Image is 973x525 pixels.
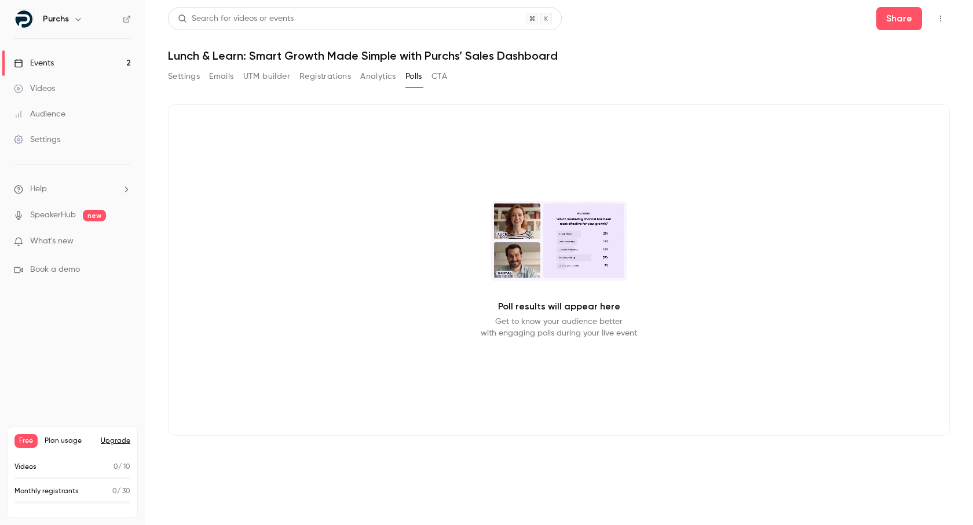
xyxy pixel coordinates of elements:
[45,436,94,446] span: Plan usage
[114,462,130,472] p: / 10
[876,7,922,30] button: Share
[431,67,447,86] button: CTA
[299,67,351,86] button: Registrations
[14,486,79,497] p: Monthly registrants
[30,183,47,195] span: Help
[83,210,106,221] span: new
[243,67,290,86] button: UTM builder
[178,13,294,25] div: Search for videos or events
[14,183,131,195] li: help-dropdown-opener
[112,486,130,497] p: / 30
[14,462,36,472] p: Videos
[14,134,60,145] div: Settings
[43,13,69,25] h6: Purchs
[14,57,54,69] div: Events
[14,83,55,94] div: Videos
[498,300,620,313] p: Poll results will appear here
[168,67,200,86] button: Settings
[481,316,637,339] p: Get to know your audience better with engaging polls during your live event
[14,10,33,28] img: Purchs
[14,108,65,120] div: Audience
[30,264,80,276] span: Book a demo
[209,67,233,86] button: Emails
[112,488,117,495] span: 0
[360,67,396,86] button: Analytics
[117,236,131,247] iframe: Noticeable Trigger
[168,49,950,63] h1: Lunch & Learn: Smart Growth Made Simple with Purchs’ Sales Dashboard
[101,436,130,446] button: Upgrade
[405,67,422,86] button: Polls
[30,209,76,221] a: SpeakerHub
[30,235,74,247] span: What's new
[14,434,38,448] span: Free
[114,464,118,471] span: 0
